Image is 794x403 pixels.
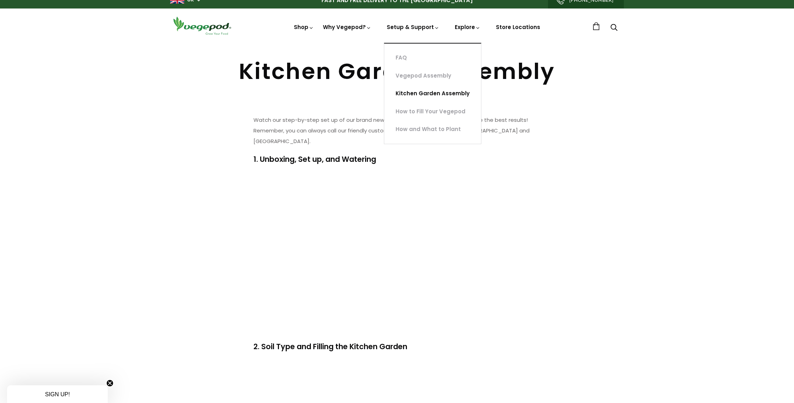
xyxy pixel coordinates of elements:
h1: Kitchen Garden Assembly [170,61,624,83]
h4: 2. Soil Type and Filling the Kitchen Garden [253,341,541,352]
a: Explore [455,23,480,31]
a: Vegepod Assembly [384,67,481,85]
h4: 1. Unboxing, Set up, and Watering [253,154,541,165]
a: How and What to Plant [384,120,481,138]
a: How to Fill Your Vegepod [384,103,481,121]
button: Close teaser [106,380,113,387]
iframe: YouTube video player [253,172,541,334]
a: Kitchen Garden Assembly [384,85,481,103]
span: SIGN UP! [45,391,70,397]
p: Watch our step-by-step set up of our brand new Vegepod Kitchen Garden to achieve the best results... [253,115,541,147]
a: FAQ [384,49,481,67]
a: Setup & Support [387,23,439,83]
div: SIGN UP!Close teaser [7,385,108,403]
a: Why Vegepod? [323,23,371,31]
a: Shop [294,23,314,31]
a: Store Locations [496,23,540,31]
img: Vegepod [170,16,234,36]
a: Search [610,24,617,32]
